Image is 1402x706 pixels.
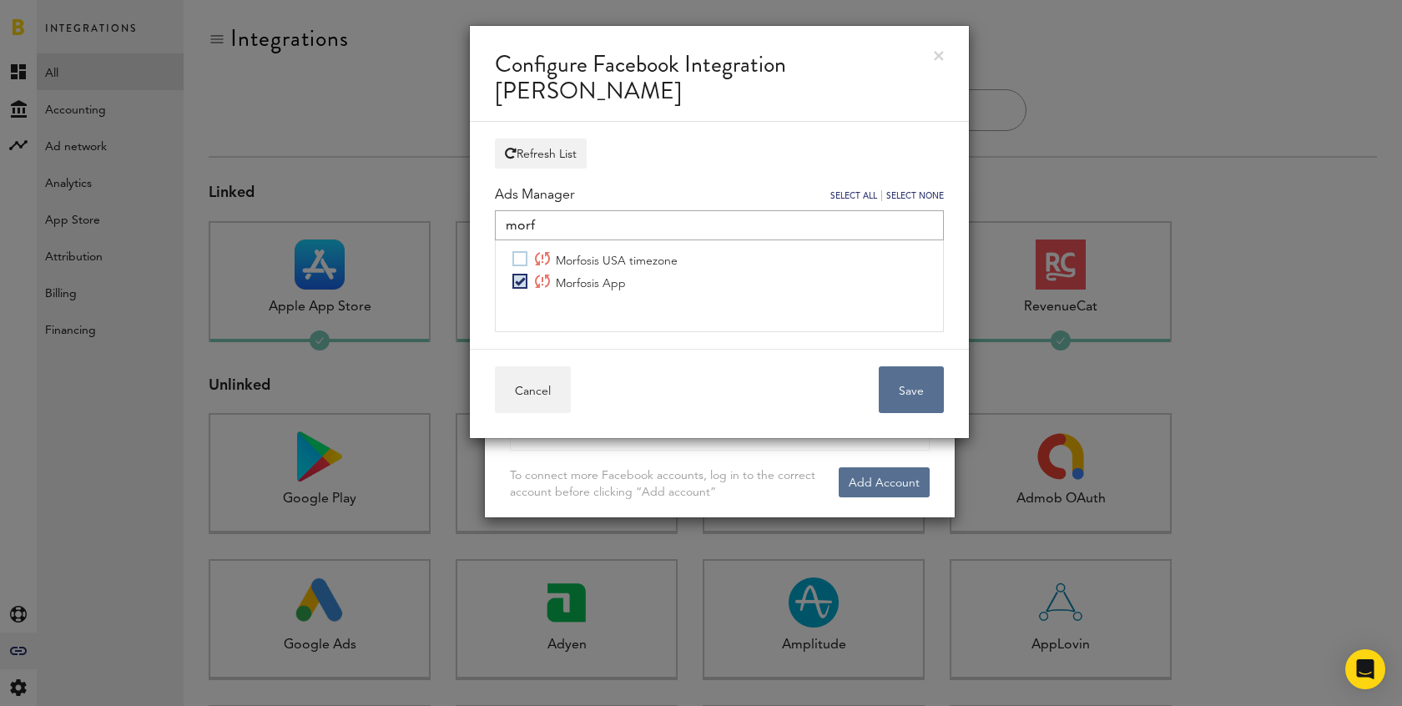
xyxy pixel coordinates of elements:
div: Ads Manager [495,185,574,206]
a: Select None [886,192,944,200]
span: | [880,190,883,201]
button: Cancel [495,366,571,413]
div: Open Intercom Messenger [1345,649,1385,689]
input: Search accounts [495,210,944,240]
span: Morfosis USA timezone [534,252,678,267]
span: Support [35,12,95,27]
span: Morfosis App [534,275,626,290]
a: Select All [830,192,877,200]
button: Refresh List [495,139,587,169]
button: Save [879,366,944,413]
div: Configure Facebook Integration [PERSON_NAME] [470,26,969,122]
